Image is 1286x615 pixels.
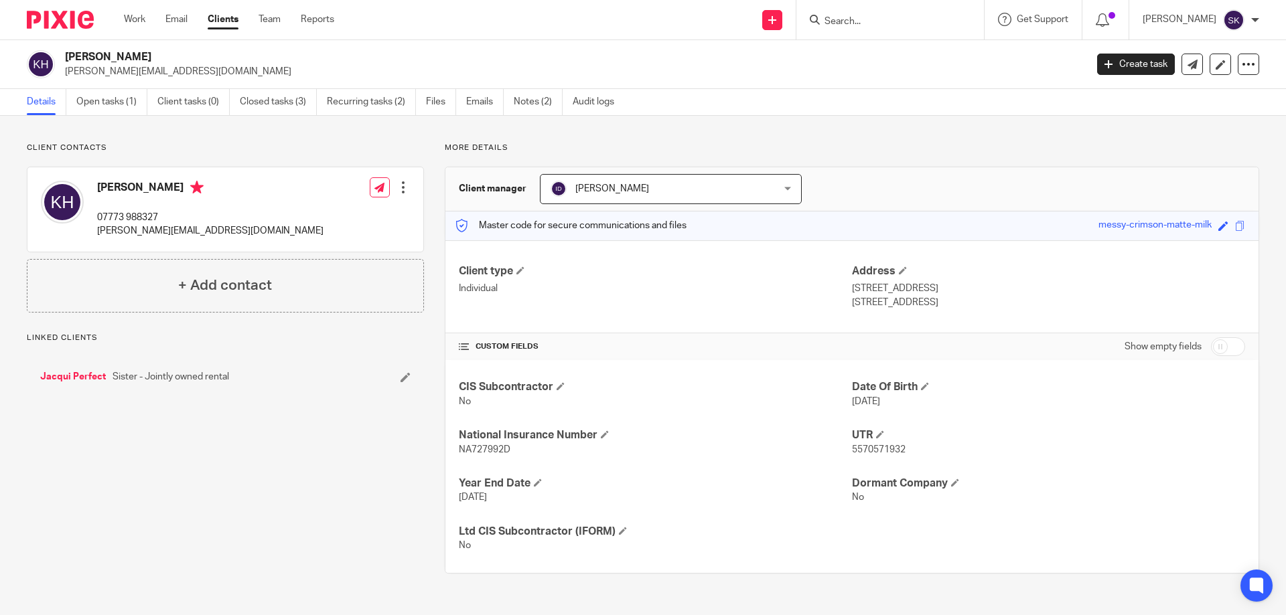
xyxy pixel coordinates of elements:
[327,89,416,115] a: Recurring tasks (2)
[459,541,471,550] span: No
[157,89,230,115] a: Client tasks (0)
[76,89,147,115] a: Open tasks (1)
[575,184,649,193] span: [PERSON_NAME]
[113,370,229,383] span: Sister - Jointly owned rental
[65,50,875,64] h2: [PERSON_NAME]
[466,89,504,115] a: Emails
[65,65,1077,78] p: [PERSON_NAME][EMAIL_ADDRESS][DOMAIN_NAME]
[852,493,864,502] span: No
[459,525,852,539] h4: Ltd CIS Subcontractor (IFORM)
[823,16,944,28] input: Search
[459,428,852,442] h4: National Insurance Number
[27,50,55,78] img: svg%3E
[1098,218,1212,234] div: messy-crimson-matte-milk
[852,282,1245,295] p: [STREET_ADDRESS]
[459,445,510,454] span: NA727992D
[852,296,1245,309] p: [STREET_ADDRESS]
[551,181,567,197] img: svg%3E
[301,13,334,26] a: Reports
[852,445,906,454] span: 5570571932
[27,143,424,153] p: Client contacts
[573,89,624,115] a: Audit logs
[459,380,852,394] h4: CIS Subcontractor
[97,211,324,224] p: 07773 988327
[852,380,1245,394] h4: Date Of Birth
[165,13,188,26] a: Email
[240,89,317,115] a: Closed tasks (3)
[459,476,852,491] h4: Year End Date
[852,428,1245,442] h4: UTR
[459,264,852,278] h4: Client type
[426,89,456,115] a: Files
[514,89,563,115] a: Notes (2)
[1223,9,1244,31] img: svg%3E
[97,181,324,197] h4: [PERSON_NAME]
[1017,15,1068,24] span: Get Support
[459,282,852,295] p: Individual
[40,370,106,383] a: Jacqui Perfect
[1097,54,1175,75] a: Create task
[259,13,281,26] a: Team
[27,89,66,115] a: Details
[97,224,324,238] p: [PERSON_NAME][EMAIL_ADDRESS][DOMAIN_NAME]
[852,476,1245,491] h4: Dormant Company
[459,493,487,502] span: [DATE]
[27,333,424,343] p: Linked clients
[208,13,238,26] a: Clients
[1143,13,1216,26] p: [PERSON_NAME]
[124,13,145,26] a: Work
[459,182,526,195] h3: Client manager
[190,181,204,194] i: Primary
[852,264,1245,278] h4: Address
[852,397,880,406] span: [DATE]
[445,143,1259,153] p: More details
[178,275,272,296] h4: + Add contact
[41,181,84,224] img: svg%3E
[455,219,687,232] p: Master code for secure communications and files
[459,397,471,406] span: No
[1125,340,1202,353] label: Show empty fields
[27,11,94,29] img: Pixie
[459,341,852,352] h4: CUSTOM FIELDS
